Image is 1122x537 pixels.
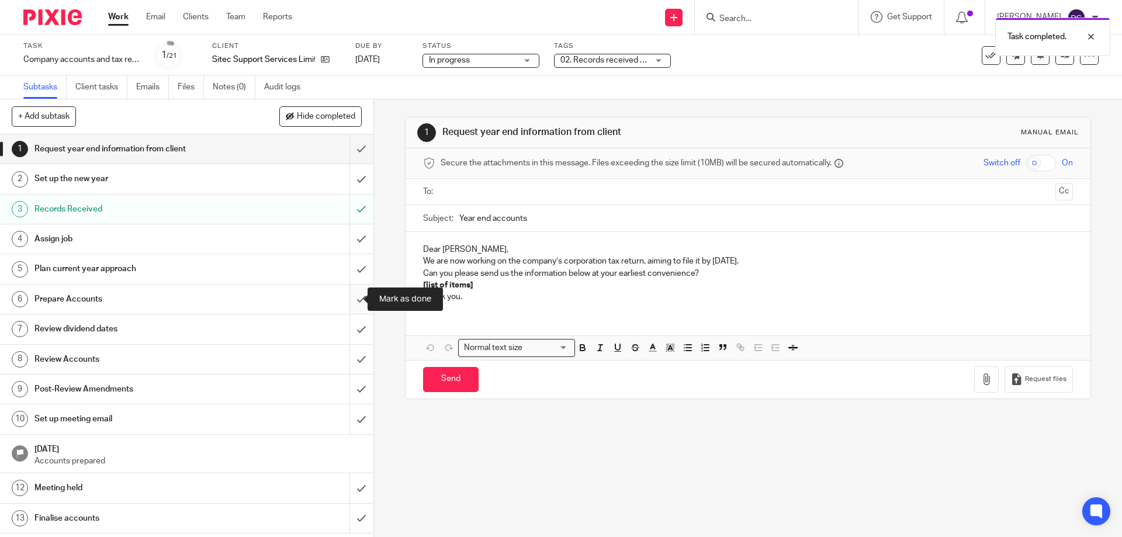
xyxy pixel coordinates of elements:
a: Notes (0) [213,76,255,99]
span: Secure the attachments in this message. Files exceeding the size limit (10MB) will be secured aut... [441,157,832,169]
span: Switch off [984,157,1020,169]
input: Search for option [526,342,568,354]
div: 1 [161,48,177,62]
a: Clients [183,11,209,23]
label: Task [23,41,140,51]
div: 5 [12,261,28,278]
p: Sitec Support Services Limited [212,54,315,65]
h1: Post-Review Amendments [34,380,237,398]
div: Manual email [1021,128,1079,137]
button: Cc [1055,183,1073,200]
label: Client [212,41,341,51]
a: Team [226,11,245,23]
div: Company accounts and tax return [23,54,140,65]
h1: Meeting held [34,479,237,497]
h1: Plan current year approach [34,260,237,278]
a: Email [146,11,165,23]
span: Hide completed [297,112,355,122]
span: In progress [429,56,470,64]
p: Accounts prepared [34,455,362,467]
div: 1 [12,141,28,157]
div: 8 [12,351,28,368]
div: 3 [12,201,28,217]
h1: Request year end information from client [442,126,773,138]
p: Can you please send us the information below at your earliest convenience? [423,268,1072,279]
strong: [list of items] [423,281,473,289]
p: We are now working on the company’s corporation tax return, aiming to file it by [DATE]. [423,255,1072,267]
div: 6 [12,291,28,307]
span: Request files [1025,375,1066,384]
div: 2 [12,171,28,188]
small: /21 [167,53,177,59]
input: Send [423,367,479,392]
p: Task completed. [1007,31,1066,43]
label: Due by [355,41,408,51]
h1: Prepare Accounts [34,290,237,308]
h1: Set up meeting email [34,410,237,428]
a: Emails [136,76,169,99]
label: Subject: [423,213,453,224]
div: 4 [12,231,28,247]
h1: Request year end information from client [34,140,237,158]
button: + Add subtask [12,106,76,126]
h1: Review Accounts [34,351,237,368]
div: 7 [12,321,28,337]
button: Hide completed [279,106,362,126]
img: Pixie [23,9,82,25]
div: 13 [12,510,28,526]
h1: [DATE] [34,441,362,455]
a: Audit logs [264,76,309,99]
div: 12 [12,480,28,496]
label: Tags [554,41,671,51]
h1: Finalise accounts [34,510,237,527]
span: [DATE] [355,56,380,64]
label: Status [423,41,539,51]
h1: Review dividend dates [34,320,237,338]
button: Request files [1005,366,1072,393]
p: Dear [PERSON_NAME], [423,244,1072,255]
div: 9 [12,381,28,397]
h1: Assign job [34,230,237,248]
a: Client tasks [75,76,127,99]
span: 02. Records received + 1 [560,56,651,64]
a: Work [108,11,129,23]
span: Normal text size [461,342,525,354]
h1: Set up the new year [34,170,237,188]
h1: Records Received [34,200,237,218]
div: 1 [417,123,436,142]
div: Search for option [458,339,575,357]
label: To: [423,186,436,198]
p: Thank you. [423,291,1072,303]
a: Files [178,76,204,99]
a: Subtasks [23,76,67,99]
span: On [1062,157,1073,169]
div: 10 [12,411,28,427]
img: svg%3E [1067,8,1086,27]
a: Reports [263,11,292,23]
